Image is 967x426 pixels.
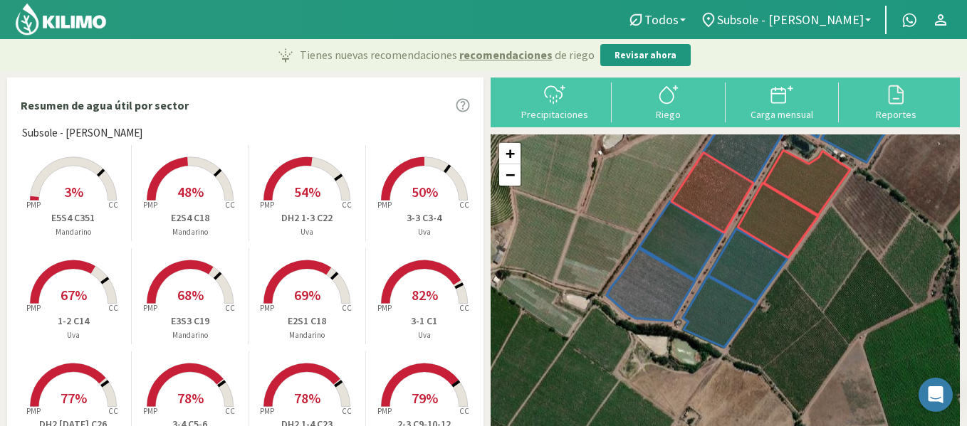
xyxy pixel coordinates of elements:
[177,183,204,201] span: 48%
[143,200,157,210] tspan: PMP
[412,286,438,304] span: 82%
[143,406,157,416] tspan: PMP
[499,164,521,186] a: Zoom out
[249,226,365,238] p: Uva
[839,82,953,120] button: Reportes
[225,406,235,416] tspan: CC
[14,2,108,36] img: Kilimo
[459,200,469,210] tspan: CC
[143,303,157,313] tspan: PMP
[555,46,595,63] span: de riego
[366,329,483,341] p: Uva
[726,82,840,120] button: Carga mensual
[132,329,248,341] p: Mandarino
[26,200,40,210] tspan: PMP
[600,44,691,67] button: Revisar ahora
[377,303,392,313] tspan: PMP
[616,110,721,119] div: Riego
[22,125,142,142] span: Subsole - [PERSON_NAME]
[132,226,248,238] p: Mandarino
[342,200,352,210] tspan: CC
[61,389,87,407] span: 77%
[459,303,469,313] tspan: CC
[15,329,131,341] p: Uva
[644,12,679,27] span: Todos
[499,143,521,164] a: Zoom in
[177,389,204,407] span: 78%
[260,200,274,210] tspan: PMP
[177,286,204,304] span: 68%
[249,211,365,225] p: DH2 1-3 C22
[260,303,274,313] tspan: PMP
[717,12,864,27] span: Subsole - [PERSON_NAME]
[15,314,131,329] p: 1-2 C14
[412,389,438,407] span: 79%
[498,82,612,120] button: Precipitaciones
[108,406,118,416] tspan: CC
[412,183,438,201] span: 50%
[15,211,131,225] p: E5S4 C351
[294,183,320,201] span: 54%
[64,183,83,201] span: 3%
[502,110,607,119] div: Precipitaciones
[459,406,469,416] tspan: CC
[342,303,352,313] tspan: CC
[108,303,118,313] tspan: CC
[132,211,248,225] p: E2S4 C18
[15,226,131,238] p: Mandarino
[294,389,320,407] span: 78%
[108,200,118,210] tspan: CC
[366,211,483,225] p: 3-3 C3-4
[615,48,676,63] p: Revisar ahora
[225,303,235,313] tspan: CC
[377,406,392,416] tspan: PMP
[26,406,40,416] tspan: PMP
[249,329,365,341] p: Mandarino
[366,226,483,238] p: Uva
[377,200,392,210] tspan: PMP
[61,286,87,304] span: 67%
[342,406,352,416] tspan: CC
[843,110,948,119] div: Reportes
[300,46,595,63] p: Tienes nuevas recomendaciones
[919,378,953,412] div: Open Intercom Messenger
[366,314,483,329] p: 3-1 C1
[260,406,274,416] tspan: PMP
[225,200,235,210] tspan: CC
[249,314,365,329] p: E2S1 C18
[730,110,835,119] div: Carga mensual
[132,314,248,329] p: E3S3 C19
[294,286,320,304] span: 69%
[459,46,553,63] span: recomendaciones
[26,303,40,313] tspan: PMP
[21,97,189,114] p: Resumen de agua útil por sector
[612,82,726,120] button: Riego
